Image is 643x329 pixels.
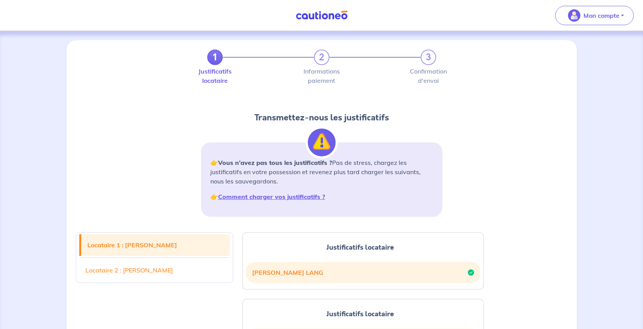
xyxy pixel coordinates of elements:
[326,242,394,252] span: Justificatifs locataire
[207,50,223,65] a: 1
[326,309,394,319] span: Justificatifs locataire
[81,234,230,256] a: Locataire 1 : [PERSON_NAME]
[314,68,329,84] label: Informations paiement
[568,9,580,22] img: illu_account_valid_menu.svg
[207,68,223,84] label: Justificatifs locataire
[201,111,442,124] h2: Transmettez-nous les justificatifs
[308,129,336,156] img: illu_alert.svg
[293,10,351,20] img: Cautioneo
[218,159,332,166] strong: Vous n’avez pas tous les justificatifs ?
[421,68,436,84] label: Confirmation d'envoi
[79,259,230,281] a: Locataire 2 : [PERSON_NAME]
[252,265,474,280] button: [PERSON_NAME] LANG
[218,193,325,200] a: Comment charger vos justificatifs ?
[210,192,433,201] p: 👉
[555,6,634,25] button: illu_account_valid_menu.svgMon compte
[583,11,619,20] p: Mon compte
[210,158,433,186] p: 👉 Pas de stress, chargez les justificatifs en votre possession et revenez plus tard charger les s...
